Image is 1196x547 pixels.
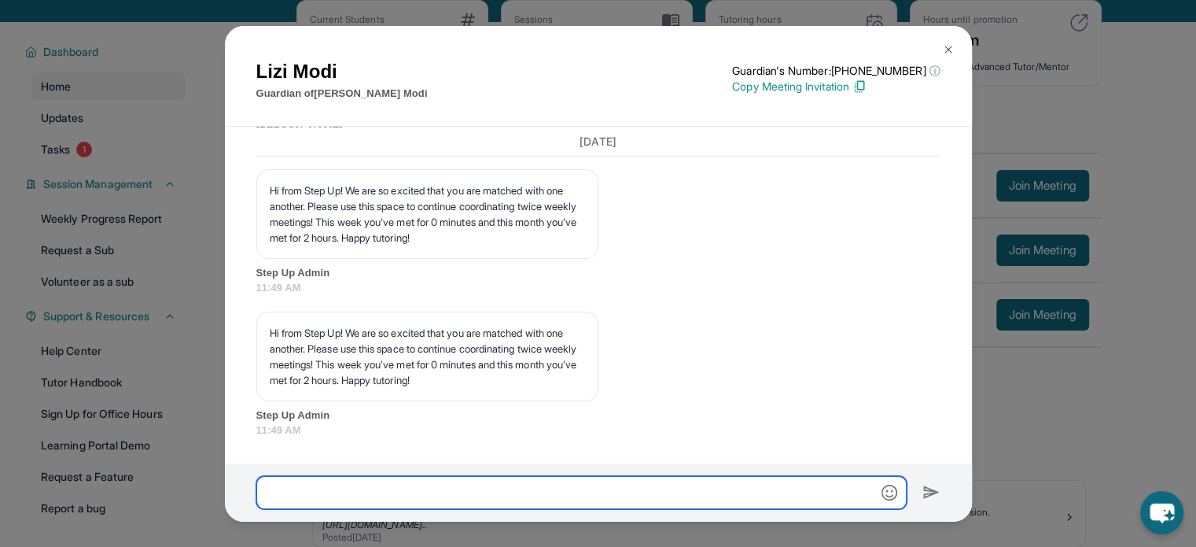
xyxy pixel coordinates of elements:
h3: [DATE] [256,133,940,149]
span: 11:49 AM [256,280,940,296]
span: 11:49 AM [256,423,940,438]
p: Hi from Step Up! We are so excited that you are matched with one another. Please use this space t... [270,325,585,388]
img: Send icon [922,483,940,502]
button: chat-button [1140,491,1183,534]
p: Guardian of [PERSON_NAME] Modi [256,86,428,102]
p: Hi from Step Up! We are so excited that you are matched with one another. Please use this space t... [270,183,585,246]
img: Close Icon [942,43,955,56]
img: Emoji [881,485,897,501]
span: Step Up Admin [256,408,940,423]
img: Copy Icon [852,79,867,94]
p: Copy Meeting Invitation [732,79,940,94]
p: Guardian's Number: [PHONE_NUMBER] [732,63,940,79]
h1: Lizi Modi [256,57,428,86]
span: Step Up Admin [256,265,940,281]
span: ⓘ [929,63,940,79]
